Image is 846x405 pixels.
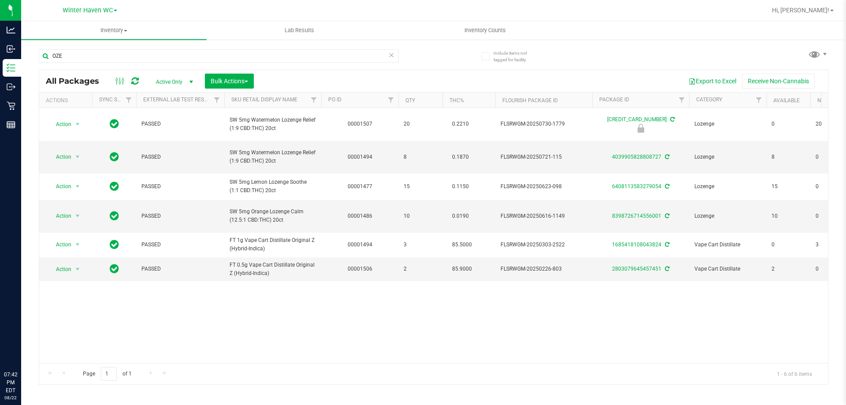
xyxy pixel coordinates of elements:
[48,180,72,193] span: Action
[143,97,212,103] a: External Lab Test Result
[683,74,742,89] button: Export to Excel
[591,124,690,133] div: Newly Received
[48,263,72,275] span: Action
[607,116,667,123] a: [CREDIT_CARD_NUMBER]
[501,153,587,161] span: FLSRWGM-20250721-115
[501,182,587,191] span: FLSRWGM-20250623-098
[7,26,15,34] inline-svg: Analytics
[110,210,119,222] span: In Sync
[46,97,89,104] div: Actions
[501,265,587,273] span: FLSRWGM-20250226-803
[501,241,587,249] span: FLSRWGM-20250303-2522
[772,120,805,128] span: 0
[392,21,578,40] a: Inventory Counts
[122,93,136,108] a: Filter
[453,26,518,34] span: Inventory Counts
[7,45,15,53] inline-svg: Inbound
[141,182,219,191] span: PASSED
[210,93,224,108] a: Filter
[110,180,119,193] span: In Sync
[9,334,35,361] iframe: Resource center
[770,367,819,380] span: 1 - 6 of 6 items
[307,93,321,108] a: Filter
[669,116,675,123] span: Sync from Compliance System
[664,183,669,189] span: Sync from Compliance System
[21,26,207,34] span: Inventory
[675,93,689,108] a: Filter
[694,241,761,249] span: Vape Cart Distillate
[99,97,133,103] a: Sync Status
[599,97,629,103] a: Package ID
[612,213,661,219] a: 8398726714556001
[4,371,17,394] p: 07:42 PM EDT
[7,120,15,129] inline-svg: Reports
[612,183,661,189] a: 6408113583279054
[328,97,341,103] a: PO ID
[448,118,473,130] span: 0.2210
[48,238,72,251] span: Action
[694,153,761,161] span: Lozenge
[75,367,139,381] span: Page of 1
[449,97,464,104] a: THC%
[72,238,83,251] span: select
[231,97,297,103] a: Sku Retail Display Name
[664,213,669,219] span: Sync from Compliance System
[772,212,805,220] span: 10
[72,263,83,275] span: select
[48,210,72,222] span: Action
[348,183,372,189] a: 00001477
[348,242,372,248] a: 00001494
[48,118,72,130] span: Action
[742,74,815,89] button: Receive Non-Cannabis
[404,241,437,249] span: 3
[110,238,119,251] span: In Sync
[694,265,761,273] span: Vape Cart Distillate
[612,154,661,160] a: 4039905828808727
[448,180,473,193] span: 0.1150
[46,76,108,86] span: All Packages
[696,97,722,103] a: Category
[772,182,805,191] span: 15
[39,49,399,63] input: Search Package ID, Item Name, SKU, Lot or Part Number...
[388,49,394,61] span: Clear
[110,151,119,163] span: In Sync
[72,151,83,163] span: select
[694,120,761,128] span: Lozenge
[404,153,437,161] span: 8
[348,121,372,127] a: 00001507
[772,153,805,161] span: 8
[772,7,829,14] span: Hi, [PERSON_NAME]!
[72,180,83,193] span: select
[348,266,372,272] a: 00001506
[773,97,800,104] a: Available
[141,120,219,128] span: PASSED
[7,101,15,110] inline-svg: Retail
[404,182,437,191] span: 15
[230,178,316,195] span: SW 5mg Lemon Lozenge Soothe (1:1 CBD:THC) 20ct
[694,182,761,191] span: Lozenge
[141,265,219,273] span: PASSED
[664,242,669,248] span: Sync from Compliance System
[230,149,316,165] span: SW 5mg Watermelon Lozenge Relief (1:9 CBD:THC) 20ct
[230,116,316,133] span: SW 5mg Watermelon Lozenge Relief (1:9 CBD:THC) 20ct
[348,213,372,219] a: 00001486
[26,333,37,344] iframe: Resource center unread badge
[448,210,473,223] span: 0.0190
[110,118,119,130] span: In Sync
[7,63,15,72] inline-svg: Inventory
[4,394,17,401] p: 08/22
[448,263,476,275] span: 85.9000
[448,238,476,251] span: 85.5000
[230,261,316,278] span: FT 0.5g Vape Cart Distillate Original Z (Hybrid-Indica)
[501,120,587,128] span: FLSRWGM-20250730-1779
[207,21,392,40] a: Lab Results
[348,154,372,160] a: 00001494
[752,93,766,108] a: Filter
[664,154,669,160] span: Sync from Compliance System
[230,208,316,224] span: SW 5mg Orange Lozenge Calm (12.5:1 CBD:THC) 20ct
[72,210,83,222] span: select
[141,153,219,161] span: PASSED
[7,82,15,91] inline-svg: Outbound
[110,263,119,275] span: In Sync
[502,97,558,104] a: Flourish Package ID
